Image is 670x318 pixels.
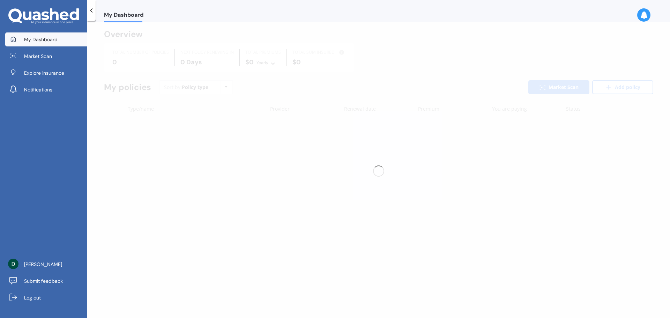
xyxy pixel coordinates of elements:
[5,257,87,271] a: [PERSON_NAME]
[5,49,87,63] a: Market Scan
[5,32,87,46] a: My Dashboard
[24,36,58,43] span: My Dashboard
[5,83,87,97] a: Notifications
[104,12,143,21] span: My Dashboard
[24,294,41,301] span: Log out
[24,261,62,268] span: [PERSON_NAME]
[5,66,87,80] a: Explore insurance
[24,53,52,60] span: Market Scan
[24,69,64,76] span: Explore insurance
[24,86,52,93] span: Notifications
[5,291,87,305] a: Log out
[5,274,87,288] a: Submit feedback
[24,278,63,284] span: Submit feedback
[8,259,18,269] img: photo.jpg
